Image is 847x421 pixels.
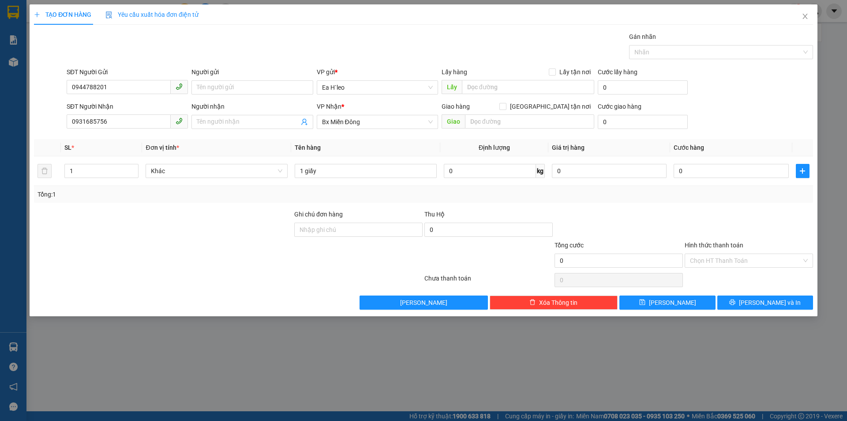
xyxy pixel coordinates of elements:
span: save [639,299,645,306]
input: Ghi chú đơn hàng [294,223,423,237]
span: Giao hàng [442,103,470,110]
label: Cước lấy hàng [598,68,637,76]
div: Người nhận [191,102,313,111]
span: Lấy hàng [442,68,467,76]
button: delete [37,164,52,178]
span: Yêu cầu xuất hóa đơn điện tử [105,11,199,18]
span: printer [729,299,735,306]
span: user-add [301,118,308,125]
label: Hình thức thanh toán [685,242,743,249]
div: VP gửi [317,67,438,77]
input: Dọc đường [462,80,594,94]
span: [PERSON_NAME] và In [739,298,801,307]
span: Khác [151,164,282,178]
span: kg [536,164,545,178]
span: VP Nhận [317,103,341,110]
input: Cước giao hàng [598,115,688,129]
span: Giao [442,114,465,129]
span: [PERSON_NAME] [649,298,696,307]
input: Dọc đường [465,114,594,129]
span: TẠO ĐƠN HÀNG [34,11,91,18]
button: Close [793,4,817,29]
div: Chưa thanh toán [423,273,554,289]
span: Giá trị hàng [552,144,585,151]
span: Đơn vị tính [146,144,179,151]
span: Định lượng [479,144,510,151]
span: Bx Miền Đông [322,115,433,129]
label: Cước giao hàng [598,103,641,110]
span: SL [64,144,71,151]
span: close [802,13,809,20]
span: Lấy tận nơi [556,67,594,77]
img: icon [105,11,112,19]
div: Tổng: 1 [37,190,327,199]
input: 0 [552,164,667,178]
button: printer[PERSON_NAME] và In [717,296,813,310]
span: Tổng cước [555,242,584,249]
span: phone [176,118,183,125]
span: [PERSON_NAME] [400,298,447,307]
div: Người gửi [191,67,313,77]
button: [PERSON_NAME] [360,296,488,310]
span: plus [34,11,40,18]
span: Lấy [442,80,462,94]
div: SĐT Người Gửi [67,67,188,77]
label: Ghi chú đơn hàng [294,211,343,218]
span: delete [529,299,536,306]
span: Cước hàng [674,144,704,151]
button: save[PERSON_NAME] [619,296,715,310]
span: plus [796,167,809,174]
span: Ea H`leo [322,81,433,94]
button: deleteXóa Thông tin [490,296,618,310]
span: Thu Hộ [424,211,445,218]
span: Xóa Thông tin [539,298,577,307]
span: phone [176,83,183,90]
span: [GEOGRAPHIC_DATA] tận nơi [506,102,594,111]
span: Tên hàng [295,144,321,151]
input: VD: Bàn, Ghế [295,164,437,178]
label: Gán nhãn [629,33,656,40]
input: Cước lấy hàng [598,80,688,95]
button: plus [796,164,810,178]
div: SĐT Người Nhận [67,102,188,111]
